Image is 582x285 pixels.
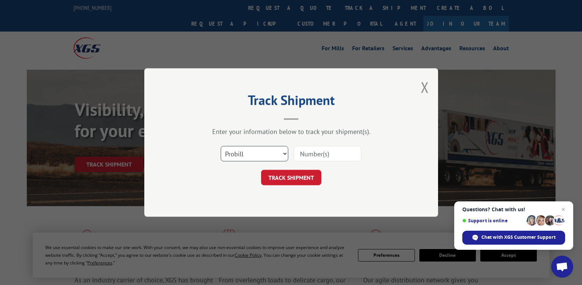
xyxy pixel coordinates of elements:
[462,231,565,245] div: Chat with XGS Customer Support
[181,127,401,136] div: Enter your information below to track your shipment(s).
[261,170,321,185] button: TRACK SHIPMENT
[481,234,556,241] span: Chat with XGS Customer Support
[181,95,401,109] h2: Track Shipment
[551,256,573,278] div: Open chat
[421,77,429,97] button: Close modal
[462,218,524,223] span: Support is online
[559,205,568,214] span: Close chat
[462,207,565,212] span: Questions? Chat with us!
[294,146,361,161] input: Number(s)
